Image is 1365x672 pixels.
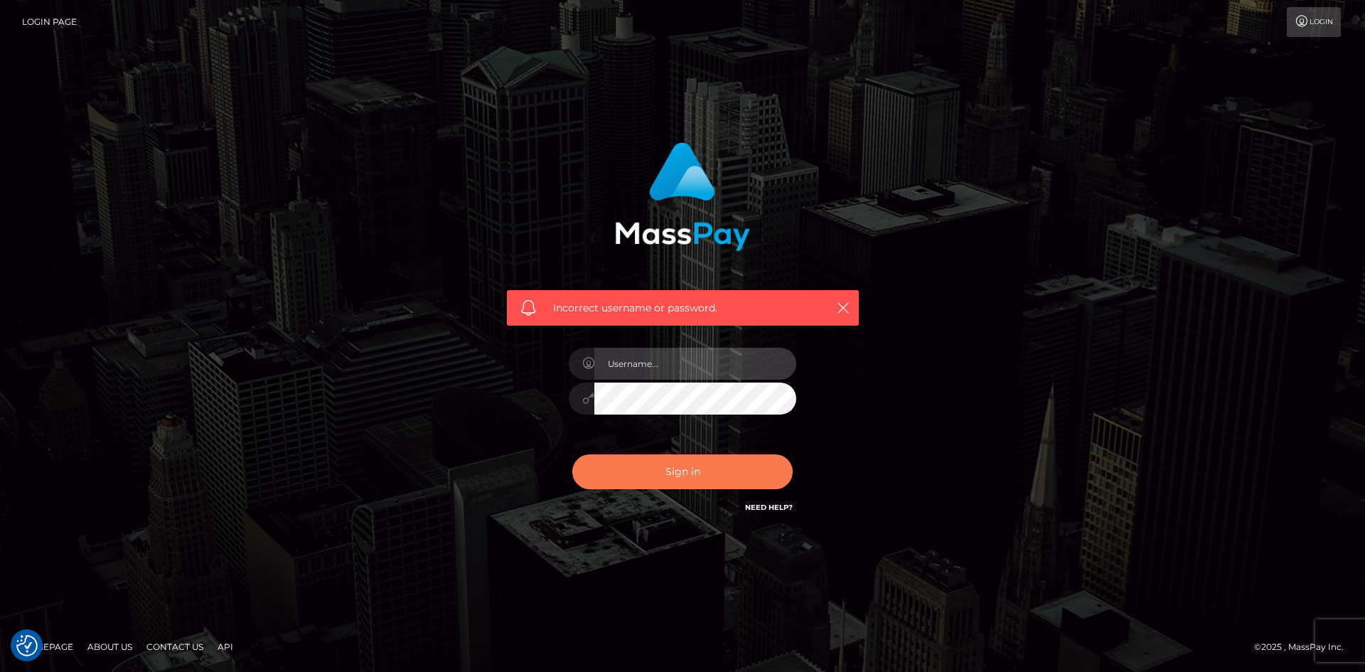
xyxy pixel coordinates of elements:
[572,454,793,489] button: Sign in
[1287,7,1341,37] a: Login
[16,635,38,656] button: Consent Preferences
[22,7,77,37] a: Login Page
[16,635,38,656] img: Revisit consent button
[745,503,793,512] a: Need Help?
[16,636,79,658] a: Homepage
[141,636,209,658] a: Contact Us
[82,636,138,658] a: About Us
[553,301,813,316] span: Incorrect username or password.
[615,142,750,251] img: MassPay Login
[594,348,796,380] input: Username...
[212,636,239,658] a: API
[1254,639,1354,655] div: © 2025 , MassPay Inc.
